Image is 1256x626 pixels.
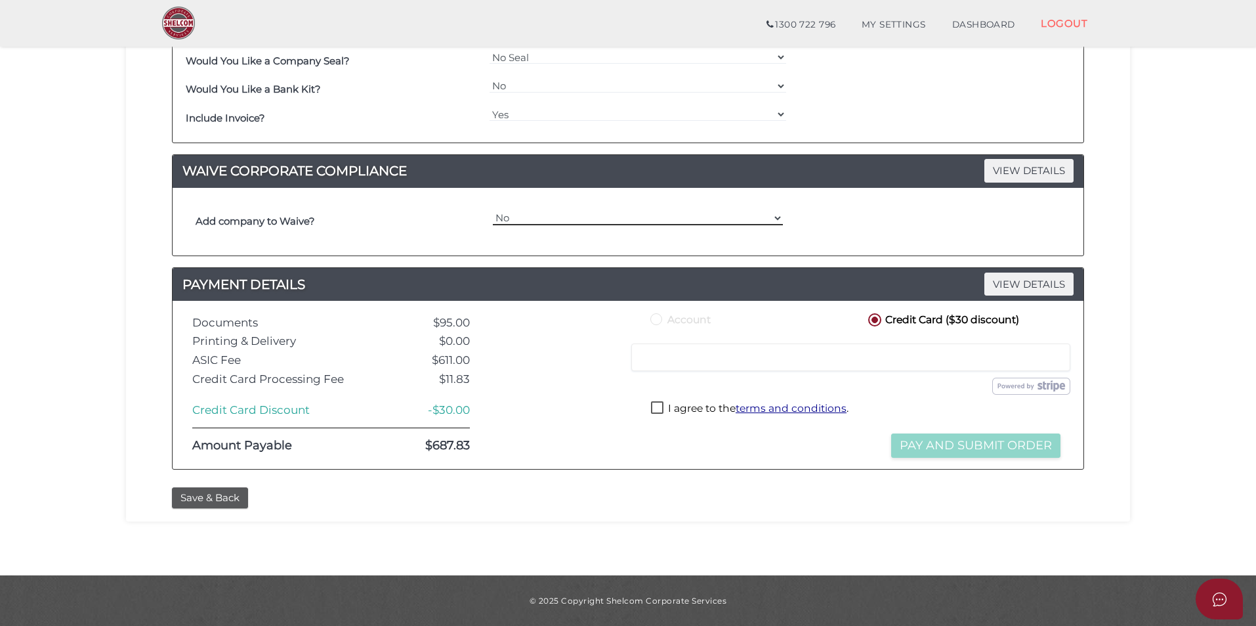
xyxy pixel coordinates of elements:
[374,354,480,367] div: $611.00
[173,274,1083,295] a: PAYMENT DETAILSVIEW DETAILS
[182,404,374,416] div: Credit Card Discount
[640,351,1062,363] iframe: Secure card payment input frame
[186,55,350,67] b: Would You Like a Company Seal?
[182,373,374,386] div: Credit Card Processing Fee
[172,487,248,509] button: Save & Back
[186,83,321,95] b: Would You Like a Bank Kit?
[848,12,939,38] a: MY SETTINGS
[173,274,1083,295] h4: PAYMENT DETAILS
[1196,579,1243,619] button: Open asap
[651,401,848,418] label: I agree to the .
[891,434,1060,458] button: Pay and Submit Order
[186,112,265,124] b: Include Invoice?
[866,311,1019,327] label: Credit Card ($30 discount)
[173,160,1083,181] h4: WAIVE CORPORATE COMPLIANCE
[753,12,848,38] a: 1300 722 796
[182,354,374,367] div: ASIC Fee
[374,335,480,347] div: $0.00
[992,378,1070,395] img: stripe.png
[374,404,480,416] div: -$30.00
[374,373,480,386] div: $11.83
[136,595,1120,606] div: © 2025 Copyright Shelcom Corporate Services
[374,439,480,453] div: $687.83
[648,311,711,327] label: Account
[1028,10,1100,37] a: LOGOUT
[984,273,1074,296] span: VIEW DETAILS
[374,317,480,329] div: $95.00
[182,439,374,453] div: Amount Payable
[182,335,374,347] div: Printing & Delivery
[182,317,374,329] div: Documents
[196,215,315,227] b: Add company to Waive?
[736,402,847,414] a: terms and conditions
[173,160,1083,181] a: WAIVE CORPORATE COMPLIANCEVIEW DETAILS
[984,159,1074,182] span: VIEW DETAILS
[939,12,1028,38] a: DASHBOARD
